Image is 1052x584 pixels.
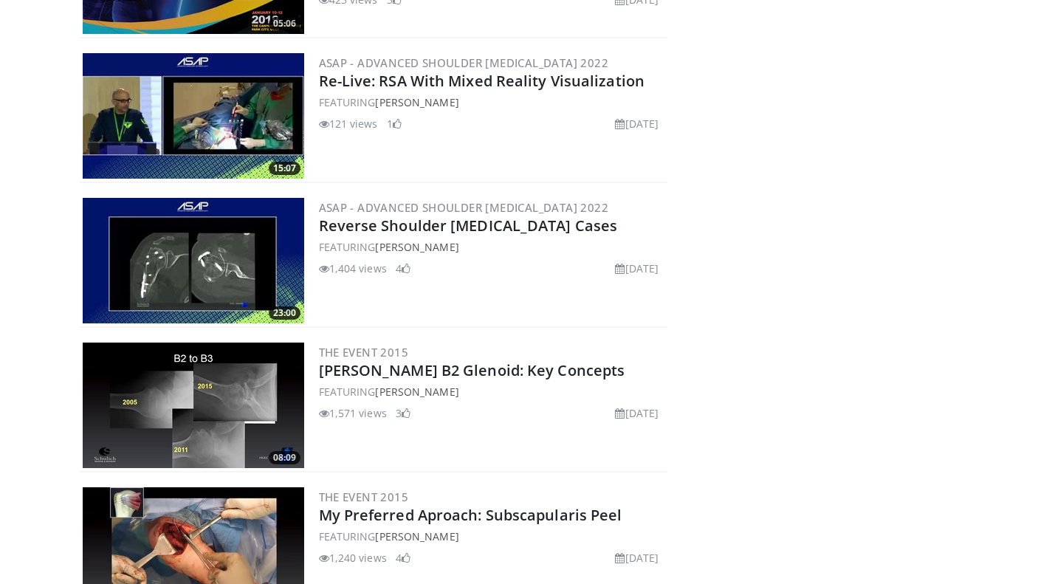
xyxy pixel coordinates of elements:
[83,53,304,179] img: 85962697-e232-408c-9b29-b9a9d5ad357c.300x170_q85_crop-smart_upscale.jpg
[319,505,622,525] a: My Preferred Aproach: Subscapularis Peel
[83,53,304,179] a: 15:07
[319,216,618,236] a: Reverse Shoulder [MEDICAL_DATA] Cases
[396,405,410,421] li: 3
[269,17,300,30] span: 05:06
[375,240,458,254] a: [PERSON_NAME]
[319,55,609,70] a: ASAP - Advanced Shoulder [MEDICAL_DATA] 2022
[83,343,304,468] a: 08:09
[396,261,410,276] li: 4
[375,95,458,109] a: [PERSON_NAME]
[319,95,665,110] div: FEATURING
[375,385,458,399] a: [PERSON_NAME]
[83,198,304,323] a: 23:00
[319,200,609,215] a: ASAP - Advanced Shoulder [MEDICAL_DATA] 2022
[319,116,378,131] li: 121 views
[615,550,659,566] li: [DATE]
[319,71,645,91] a: Re-Live: RSA With Mixed Reality Visualization
[319,360,625,380] a: [PERSON_NAME] B2 Glenoid: Key Concepts
[387,116,402,131] li: 1
[396,550,410,566] li: 4
[615,405,659,421] li: [DATE]
[319,345,409,360] a: The Event 2015
[269,162,300,175] span: 15:07
[615,261,659,276] li: [DATE]
[615,116,659,131] li: [DATE]
[83,198,304,323] img: 18b27814-7dcd-495c-8e09-08da4f3fae8e.300x170_q85_crop-smart_upscale.jpg
[319,489,409,504] a: The Event 2015
[319,550,387,566] li: 1,240 views
[83,343,304,468] img: d4fc4b36-26f1-447e-b3c2-2fb531050e98.300x170_q85_crop-smart_upscale.jpg
[375,529,458,543] a: [PERSON_NAME]
[269,306,300,320] span: 23:00
[319,239,665,255] div: FEATURING
[319,529,665,544] div: FEATURING
[319,384,665,399] div: FEATURING
[269,451,300,464] span: 08:09
[319,261,387,276] li: 1,404 views
[319,405,387,421] li: 1,571 views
